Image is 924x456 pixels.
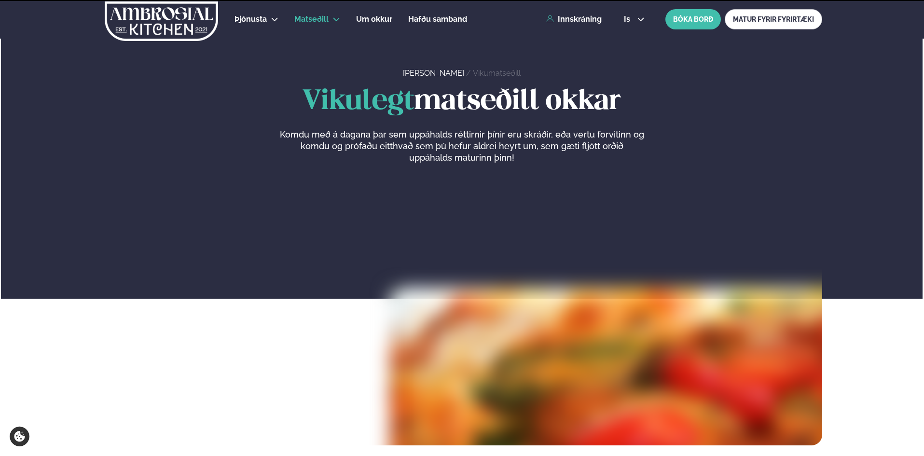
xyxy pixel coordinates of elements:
a: Þjónusta [234,14,267,25]
a: MATUR FYRIR FYRIRTÆKI [725,9,822,29]
a: [PERSON_NAME] [403,69,464,78]
span: is [624,15,633,23]
span: / [466,69,473,78]
span: Hafðu samband [408,14,467,24]
button: BÓKA BORÐ [665,9,721,29]
a: Um okkur [356,14,392,25]
a: Matseðill [294,14,329,25]
span: Vikulegt [303,88,414,115]
img: logo [104,1,219,41]
a: Innskráning [546,15,602,24]
button: is [616,15,652,23]
p: Komdu með á dagana þar sem uppáhalds réttirnir þínir eru skráðir, eða vertu forvitinn og komdu og... [279,129,644,164]
span: Um okkur [356,14,392,24]
a: Cookie settings [10,427,29,446]
a: Hafðu samband [408,14,467,25]
h1: matseðill okkar [102,86,822,117]
span: Matseðill [294,14,329,24]
span: Þjónusta [234,14,267,24]
a: Vikumatseðill [473,69,521,78]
